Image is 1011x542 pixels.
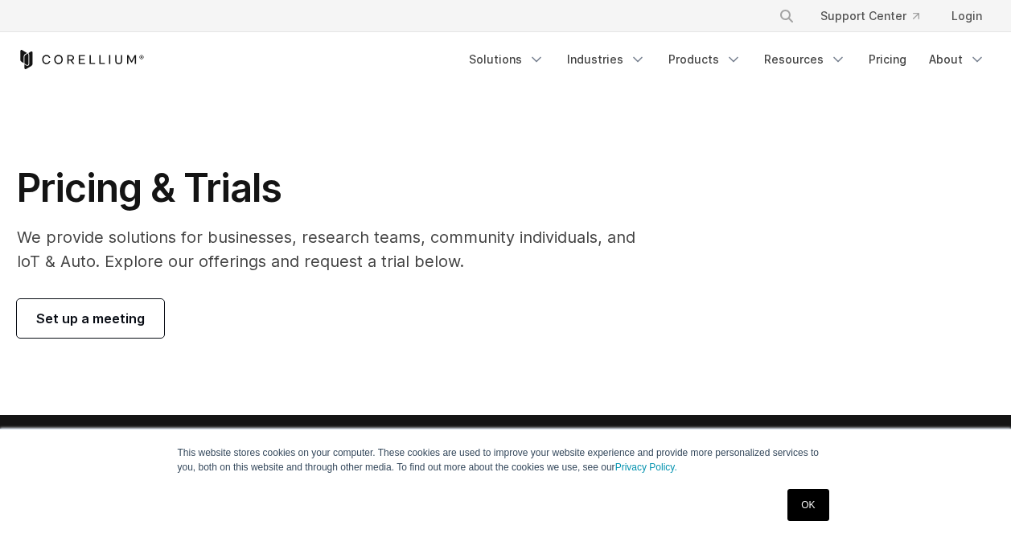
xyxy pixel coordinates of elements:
[919,45,995,74] a: About
[178,446,834,474] p: This website stores cookies on your computer. These cookies are used to improve your website expe...
[808,2,932,31] a: Support Center
[36,309,145,328] span: Set up a meeting
[459,45,995,74] div: Navigation Menu
[754,45,856,74] a: Resources
[659,45,751,74] a: Products
[17,299,164,338] a: Set up a meeting
[459,45,554,74] a: Solutions
[787,489,828,521] a: OK
[759,2,995,31] div: Navigation Menu
[17,164,658,212] h1: Pricing & Trials
[17,50,145,69] a: Corellium Home
[557,45,656,74] a: Industries
[615,462,677,473] a: Privacy Policy.
[772,2,801,31] button: Search
[859,45,916,74] a: Pricing
[17,225,658,273] p: We provide solutions for businesses, research teams, community individuals, and IoT & Auto. Explo...
[939,2,995,31] a: Login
